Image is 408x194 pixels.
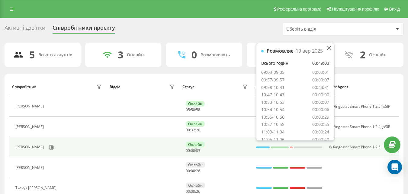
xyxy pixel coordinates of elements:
[186,182,205,188] div: Офлайн
[186,162,205,168] div: Офлайн
[201,52,230,58] div: Розмовляють
[191,107,195,112] span: 50
[186,148,190,153] span: 00
[261,77,284,83] div: 09:57-09:57
[38,52,72,58] div: Всього акаунтів
[191,189,195,194] span: 00
[15,145,45,149] div: [PERSON_NAME]
[267,48,293,54] div: Розмовляє
[15,166,45,170] div: [PERSON_NAME]
[15,104,45,108] div: [PERSON_NAME]
[196,148,200,153] span: 03
[329,85,396,89] div: User Agent
[186,128,200,132] div: : :
[186,142,205,147] div: Онлайн
[261,92,284,98] div: 10:47-10:47
[261,107,284,113] div: 10:54-10:54
[312,61,329,66] div: 03:49:03
[286,27,358,32] div: Оберіть відділ
[110,85,120,89] div: Відділ
[382,124,390,129] span: JsSIP
[312,137,329,143] div: 00:00:40
[186,189,200,194] div: : :
[261,61,288,66] div: Всього годин
[182,85,194,89] div: Статус
[196,127,200,133] span: 20
[261,70,284,75] div: 09:03-09:05
[329,124,381,129] span: W Ringostat Smart Phone 1.2.4
[360,49,365,61] div: 2
[261,85,284,90] div: 09:58-10:41
[261,137,284,143] div: 11:05-11:06
[312,70,329,75] div: 00:02:01
[255,85,323,89] div: В статусі
[186,189,190,194] span: 00
[191,127,195,133] span: 32
[186,169,200,173] div: : :
[312,107,329,113] div: 00:00:06
[312,100,329,105] div: 00:00:07
[382,104,390,109] span: JsSIP
[312,114,329,120] div: 00:00:29
[15,125,45,129] div: [PERSON_NAME]
[332,7,379,12] span: Налаштування профілю
[196,107,200,112] span: 58
[5,25,45,34] div: Активні дзвінки
[191,49,197,61] div: 0
[312,77,329,83] div: 00:00:07
[277,7,322,12] span: Реферальна програма
[186,127,190,133] span: 00
[312,92,329,98] div: 00:00:00
[186,121,205,127] div: Онлайн
[191,148,195,153] span: 00
[261,122,284,127] div: 10:57-10:58
[329,104,381,109] span: W Ringostat Smart Phone 1.2.5
[127,52,144,58] div: Онлайн
[186,107,190,112] span: 05
[186,168,190,173] span: 00
[261,129,284,135] div: 11:03-11:04
[261,100,284,105] div: 10:53-10:53
[191,168,195,173] span: 00
[186,149,200,153] div: : :
[312,122,329,127] div: 00:00:55
[186,108,200,112] div: : :
[196,189,200,194] span: 26
[389,7,400,12] span: Вихід
[12,85,36,89] div: Співробітник
[15,186,58,190] div: Ткачук [PERSON_NAME]
[53,25,115,34] div: Співробітники проєкту
[196,168,200,173] span: 26
[186,101,205,107] div: Онлайн
[296,48,323,54] div: 19 вер 2025
[118,49,123,61] div: 3
[312,85,329,90] div: 00:43:31
[29,49,35,61] div: 5
[387,160,402,174] div: Open Intercom Messenger
[261,114,284,120] div: 10:55-10:56
[369,52,387,58] div: Офлайн
[312,129,329,135] div: 00:00:24
[329,144,381,150] span: W Ringostat Smart Phone 1.2.5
